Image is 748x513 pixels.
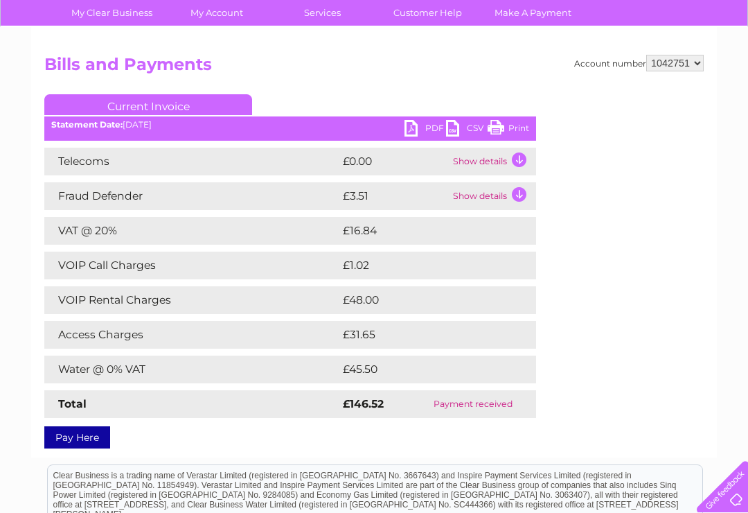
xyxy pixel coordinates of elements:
td: VOIP Call Charges [44,252,339,279]
td: VAT @ 20% [44,217,339,245]
a: Log out [702,59,735,69]
td: Show details [449,182,536,210]
td: £31.65 [339,321,507,349]
td: Fraud Defender [44,182,339,210]
td: Show details [449,148,536,175]
a: Pay Here [44,426,110,449]
strong: Total [58,397,87,410]
a: Current Invoice [44,94,252,115]
strong: £146.52 [343,397,384,410]
td: £1.02 [339,252,502,279]
a: Blog [627,59,648,69]
a: Print [488,120,529,140]
b: Statement Date: [51,119,123,130]
div: Account number [574,55,704,71]
td: Telecoms [44,148,339,175]
h2: Bills and Payments [44,55,704,81]
a: Telecoms [578,59,619,69]
a: PDF [404,120,446,140]
td: £16.84 [339,217,508,245]
div: [DATE] [44,120,536,130]
a: Water [504,59,531,69]
td: Water @ 0% VAT [44,356,339,383]
a: Contact [656,59,690,69]
td: Payment received [410,390,536,418]
td: £0.00 [339,148,449,175]
a: 0333 014 3131 [487,7,582,24]
img: logo.png [26,36,97,78]
a: Energy [539,59,569,69]
td: £45.50 [339,356,508,383]
td: £48.00 [339,286,509,314]
td: VOIP Rental Charges [44,286,339,314]
td: Access Charges [44,321,339,349]
td: £3.51 [339,182,449,210]
a: CSV [446,120,488,140]
div: Clear Business is a trading name of Verastar Limited (registered in [GEOGRAPHIC_DATA] No. 3667643... [48,8,702,67]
